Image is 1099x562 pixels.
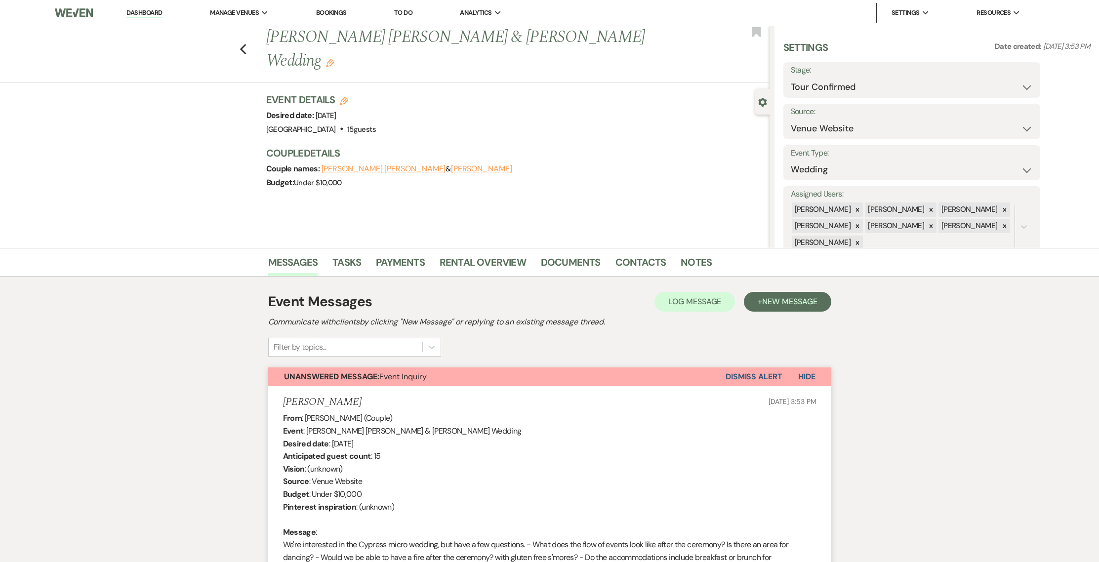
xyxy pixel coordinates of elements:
[791,187,1033,201] label: Assigned Users:
[798,371,815,382] span: Hide
[266,146,760,160] h3: Couple Details
[938,219,999,233] div: [PERSON_NAME]
[283,451,371,461] b: Anticipated guest count
[681,254,712,276] a: Notes
[791,63,1033,78] label: Stage:
[283,464,305,474] b: Vision
[283,396,362,408] h5: [PERSON_NAME]
[451,165,512,173] button: [PERSON_NAME]
[268,254,318,276] a: Messages
[283,489,309,499] b: Budget
[668,296,721,307] span: Log Message
[726,367,782,386] button: Dismiss Alert
[268,291,372,312] h1: Event Messages
[440,254,526,276] a: Rental Overview
[284,371,379,382] strong: Unanswered Message:
[283,426,304,436] b: Event
[995,41,1043,51] span: Date created:
[210,8,259,18] span: Manage Venues
[347,124,376,134] span: 15 guests
[744,292,831,312] button: +New Message
[266,26,665,73] h1: [PERSON_NAME] [PERSON_NAME] & [PERSON_NAME] Wedding
[791,146,1033,161] label: Event Type:
[266,124,336,134] span: [GEOGRAPHIC_DATA]
[316,8,347,17] a: Bookings
[266,163,322,174] span: Couple names:
[268,316,831,328] h2: Communicate with clients by clicking "New Message" or replying to an existing message thread.
[283,476,309,486] b: Source
[126,8,162,18] a: Dashboard
[460,8,491,18] span: Analytics
[1043,41,1090,51] span: [DATE] 3:53 PM
[938,202,999,217] div: [PERSON_NAME]
[322,164,512,174] span: &
[892,8,920,18] span: Settings
[376,254,425,276] a: Payments
[268,367,726,386] button: Unanswered Message:Event Inquiry
[266,93,376,107] h3: Event Details
[284,371,427,382] span: Event Inquiry
[283,502,357,512] b: Pinterest inspiration
[322,165,446,173] button: [PERSON_NAME] [PERSON_NAME]
[283,439,329,449] b: Desired date
[792,236,853,250] div: [PERSON_NAME]
[654,292,735,312] button: Log Message
[283,527,316,537] b: Message
[615,254,666,276] a: Contacts
[316,111,336,120] span: [DATE]
[792,219,853,233] div: [PERSON_NAME]
[266,110,316,120] span: Desired date:
[55,2,93,23] img: Weven Logo
[266,177,294,188] span: Budget:
[326,58,334,67] button: Edit
[865,202,926,217] div: [PERSON_NAME]
[332,254,361,276] a: Tasks
[394,8,412,17] a: To Do
[294,178,342,188] span: Under $10,000
[792,202,853,217] div: [PERSON_NAME]
[783,40,828,62] h3: Settings
[865,219,926,233] div: [PERSON_NAME]
[541,254,601,276] a: Documents
[283,413,302,423] b: From
[769,397,816,406] span: [DATE] 3:53 PM
[782,367,831,386] button: Hide
[791,105,1033,119] label: Source:
[758,97,767,106] button: Close lead details
[274,341,326,353] div: Filter by topics...
[762,296,817,307] span: New Message
[977,8,1011,18] span: Resources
